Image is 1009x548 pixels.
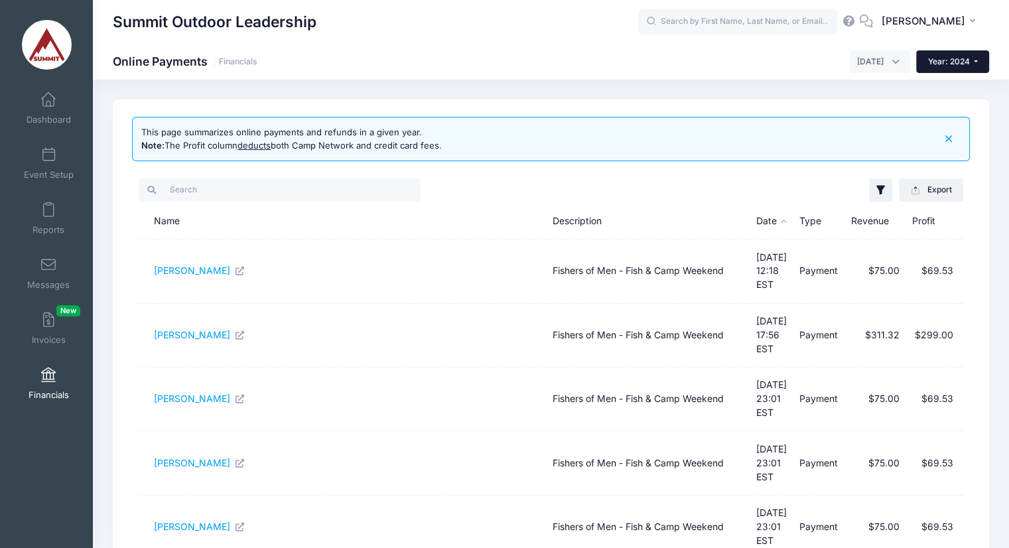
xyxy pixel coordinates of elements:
[873,7,989,37] button: [PERSON_NAME]
[793,368,844,431] td: Payment
[139,178,421,201] input: Search
[113,54,257,68] h1: Online Payments
[17,250,80,297] a: Messages
[24,169,74,180] span: Event Setup
[154,521,245,532] a: [PERSON_NAME]
[750,240,793,303] td: [DATE] 12:18 EST
[219,57,257,67] a: Financials
[141,140,165,151] b: Note:
[899,178,963,201] button: Export
[17,140,80,186] a: Event Setup
[17,195,80,241] a: Reports
[906,304,960,368] td: $299.00
[844,240,906,303] td: $75.00
[844,204,906,240] th: Revenue: activate to sort column ascending
[139,204,545,240] th: Name: activate to sort column ascending
[793,240,844,303] td: Payment
[750,368,793,431] td: [DATE] 23:01 EST
[850,50,910,73] span: March 2024
[17,85,80,131] a: Dashboard
[154,393,245,404] a: [PERSON_NAME]
[546,431,750,495] td: Fishers of Men - Fish & Camp Weekend
[750,204,793,240] th: Date: activate to sort column descending
[17,360,80,407] a: Financials
[154,265,245,276] a: [PERSON_NAME]
[638,9,837,35] input: Search by First Name, Last Name, or Email...
[906,431,960,495] td: $69.53
[56,305,80,316] span: New
[882,14,965,29] span: [PERSON_NAME]
[546,204,750,240] th: Description: activate to sort column ascending
[29,389,69,401] span: Financials
[22,20,72,70] img: Summit Outdoor Leadership
[844,368,906,431] td: $75.00
[27,114,71,125] span: Dashboard
[237,140,271,151] u: deducts
[916,50,989,73] button: Year: 2024
[154,329,245,340] a: [PERSON_NAME]
[750,431,793,495] td: [DATE] 23:01 EST
[906,204,960,240] th: Profit: activate to sort column ascending
[793,304,844,368] td: Payment
[27,279,70,291] span: Messages
[33,224,64,236] span: Reports
[546,304,750,368] td: Fishers of Men - Fish & Camp Weekend
[32,334,66,346] span: Invoices
[793,431,844,495] td: Payment
[844,431,906,495] td: $75.00
[546,368,750,431] td: Fishers of Men - Fish & Camp Weekend
[17,305,80,352] a: InvoicesNew
[154,457,245,468] a: [PERSON_NAME]
[141,126,442,152] div: This page summarizes online payments and refunds in a given year. The Profit column both Camp Net...
[857,56,884,68] span: March 2024
[793,204,844,240] th: Type: activate to sort column ascending
[844,304,906,368] td: $311.32
[113,7,316,37] h1: Summit Outdoor Leadership
[906,368,960,431] td: $69.53
[546,240,750,303] td: Fishers of Men - Fish & Camp Weekend
[928,56,970,66] span: Year: 2024
[906,240,960,303] td: $69.53
[750,304,793,368] td: [DATE] 17:56 EST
